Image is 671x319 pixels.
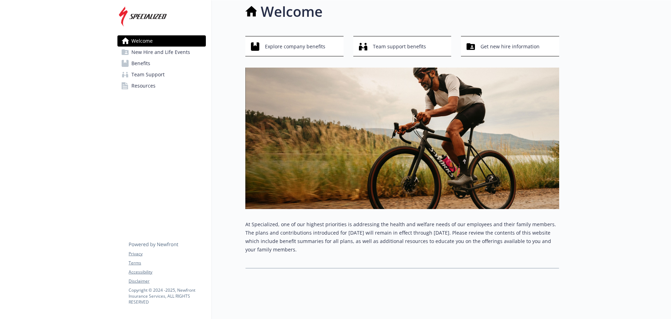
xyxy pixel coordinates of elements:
a: Team Support [117,69,206,80]
a: Privacy [129,251,205,257]
a: Welcome [117,35,206,47]
span: Explore company benefits [265,40,325,53]
button: Team support benefits [353,36,452,56]
button: Get new hire information [461,36,559,56]
span: Team support benefits [373,40,426,53]
a: Terms [129,260,205,266]
p: At Specialized, one of our highest priorities is addressing the health and welfare needs of our e... [245,220,559,254]
a: Resources [117,80,206,91]
a: Disclaimer [129,278,205,284]
span: Welcome [131,35,153,47]
span: Benefits [131,58,150,69]
h1: Welcome [261,1,323,22]
a: Benefits [117,58,206,69]
span: Get new hire information [481,40,540,53]
img: overview page banner [245,68,559,209]
a: New Hire and Life Events [117,47,206,58]
p: Copyright © 2024 - 2025 , Newfront Insurance Services, ALL RIGHTS RESERVED [129,287,205,305]
button: Explore company benefits [245,36,344,56]
a: Accessibility [129,269,205,275]
span: New Hire and Life Events [131,47,190,58]
span: Team Support [131,69,165,80]
span: Resources [131,80,156,91]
